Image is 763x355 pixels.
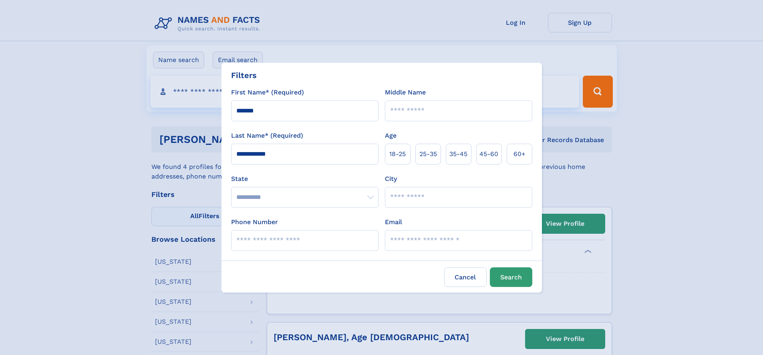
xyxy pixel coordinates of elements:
label: Phone Number [231,217,278,227]
button: Search [490,267,532,287]
label: Middle Name [385,88,426,97]
label: Last Name* (Required) [231,131,303,140]
label: City [385,174,397,184]
span: 35‑45 [449,149,467,159]
label: Age [385,131,397,140]
label: Email [385,217,402,227]
span: 45‑60 [479,149,498,159]
label: Cancel [444,267,487,287]
label: State [231,174,378,184]
span: 18‑25 [389,149,406,159]
label: First Name* (Required) [231,88,304,97]
span: 60+ [513,149,525,159]
div: Filters [231,69,257,81]
span: 25‑35 [419,149,437,159]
